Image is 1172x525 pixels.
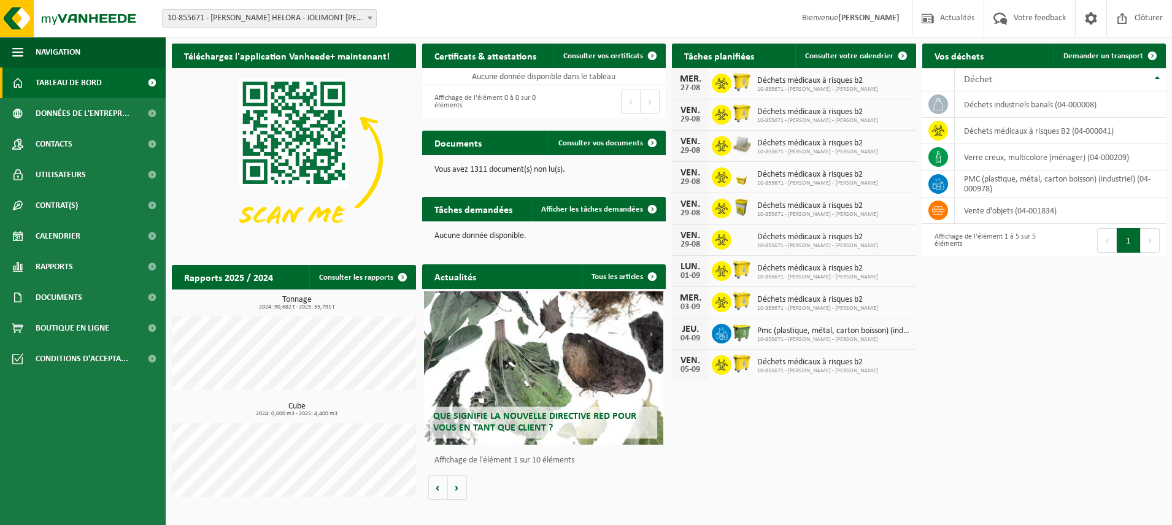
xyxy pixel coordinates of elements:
[757,86,878,93] span: 10-855671 - [PERSON_NAME] - [PERSON_NAME]
[36,98,129,129] span: Données de l'entrepr...
[731,259,752,280] img: WB-0770-HPE-YW-14
[424,291,663,445] a: Que signifie la nouvelle directive RED pour vous en tant que client ?
[955,118,1166,144] td: déchets médicaux à risques B2 (04-000041)
[672,44,766,67] h2: Tâches planifiées
[731,322,752,343] img: WB-1100-HPE-GN-50
[678,84,703,93] div: 27-08
[757,117,878,125] span: 10-855671 - [PERSON_NAME] - [PERSON_NAME]
[757,295,878,305] span: Déchets médicaux à risques b2
[422,44,549,67] h2: Certificats & attestations
[434,232,654,240] p: Aucune donnée disponible.
[36,343,128,374] span: Conditions d'accepta...
[428,475,448,500] button: Vorige
[172,68,416,251] img: Download de VHEPlus App
[541,205,643,213] span: Afficher les tâches demandées
[36,159,86,190] span: Utilisateurs
[558,139,643,147] span: Consulter vos documents
[678,115,703,124] div: 29-08
[805,52,893,60] span: Consulter votre calendrier
[678,356,703,366] div: VEN.
[553,44,665,68] a: Consulter vos certificats
[757,201,878,211] span: Déchets médicaux à risques b2
[422,264,488,288] h2: Actualités
[36,282,82,313] span: Documents
[36,37,80,67] span: Navigation
[922,44,996,67] h2: Vos déchets
[731,197,752,218] img: LP-SB-00045-CRB-21
[678,178,703,186] div: 29-08
[434,456,660,465] p: Affichage de l'élément 1 sur 10 éléments
[757,326,910,336] span: Pmc (plastique, métal, carton boisson) (industriel)
[731,72,752,93] img: WB-0770-HPE-YW-14
[433,412,636,433] span: Que signifie la nouvelle directive RED pour vous en tant que client ?
[838,13,900,23] strong: [PERSON_NAME]
[678,168,703,178] div: VEN.
[422,131,494,155] h2: Documents
[1054,44,1165,68] a: Demander un transport
[678,147,703,155] div: 29-08
[757,358,878,367] span: Déchets médicaux à risques b2
[678,272,703,280] div: 01-09
[172,44,402,67] h2: Téléchargez l'application Vanheede+ maintenant!
[678,105,703,115] div: VEN.
[731,166,752,186] img: LP-SB-00030-HPE-C6
[582,264,665,289] a: Tous les articles
[731,291,752,312] img: WB-0770-HPE-YW-14
[178,411,416,417] span: 2024: 0,000 m3 - 2025: 4,400 m3
[757,264,878,274] span: Déchets médicaux à risques b2
[678,240,703,249] div: 29-08
[678,231,703,240] div: VEN.
[1117,228,1141,253] button: 1
[678,303,703,312] div: 03-09
[678,262,703,272] div: LUN.
[678,74,703,84] div: MER.
[1097,228,1117,253] button: Previous
[795,44,915,68] a: Consulter votre calendrier
[955,171,1166,197] td: PMC (plastique, métal, carton boisson) (industriel) (04-000978)
[448,475,467,500] button: Volgende
[36,313,109,343] span: Boutique en ligne
[309,265,415,289] a: Consulter les rapports
[757,148,878,156] span: 10-855671 - [PERSON_NAME] - [PERSON_NAME]
[36,251,73,282] span: Rapports
[178,402,416,417] h3: Cube
[36,67,102,98] span: Tableau de bord
[422,68,666,85] td: Aucune donnée disponible dans le tableau
[678,366,703,374] div: 05-09
[678,334,703,343] div: 04-09
[531,197,665,221] a: Afficher les tâches demandées
[678,209,703,218] div: 29-08
[178,296,416,310] h3: Tonnage
[757,242,878,250] span: 10-855671 - [PERSON_NAME] - [PERSON_NAME]
[955,197,1166,224] td: vente d'objets (04-001834)
[757,211,878,218] span: 10-855671 - [PERSON_NAME] - [PERSON_NAME]
[757,367,878,375] span: 10-855671 - [PERSON_NAME] - [PERSON_NAME]
[434,166,654,174] p: Vous avez 1311 document(s) non lu(s).
[757,76,878,86] span: Déchets médicaux à risques b2
[731,353,752,374] img: WB-0770-HPE-YW-14
[731,103,752,124] img: WB-0770-HPE-YW-14
[36,129,72,159] span: Contacts
[172,265,285,289] h2: Rapports 2025 / 2024
[955,144,1166,171] td: verre creux, multicolore (ménager) (04-000209)
[757,232,878,242] span: Déchets médicaux à risques b2
[757,305,878,312] span: 10-855671 - [PERSON_NAME] - [PERSON_NAME]
[955,91,1166,118] td: déchets industriels banals (04-000008)
[549,131,665,155] a: Consulter vos documents
[757,107,878,117] span: Déchets médicaux à risques b2
[928,227,1038,254] div: Affichage de l'élément 1 à 5 sur 5 éléments
[1141,228,1160,253] button: Next
[621,90,641,114] button: Previous
[163,10,376,27] span: 10-855671 - CHU HELORA - JOLIMONT KENNEDY - MONS
[641,90,660,114] button: Next
[36,190,78,221] span: Contrat(s)
[731,134,752,155] img: LP-PA-00000-WDN-11
[757,180,878,187] span: 10-855671 - [PERSON_NAME] - [PERSON_NAME]
[178,304,416,310] span: 2024: 90,682 t - 2025: 55,791 t
[36,221,80,251] span: Calendrier
[757,274,878,281] span: 10-855671 - [PERSON_NAME] - [PERSON_NAME]
[964,75,992,85] span: Déchet
[678,293,703,303] div: MER.
[422,197,525,221] h2: Tâches demandées
[757,139,878,148] span: Déchets médicaux à risques b2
